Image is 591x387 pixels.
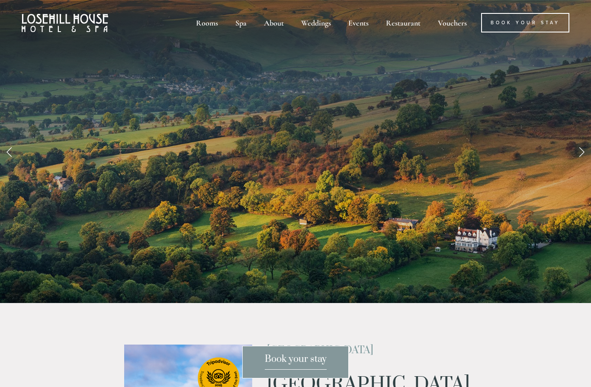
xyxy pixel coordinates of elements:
[242,346,349,378] a: Book your stay
[481,13,569,32] a: Book Your Stay
[293,13,339,32] div: Weddings
[75,77,516,258] p: Travellers' Choice Awards Best of the Best 2025
[378,13,428,32] div: Restaurant
[256,13,292,32] div: About
[22,14,108,32] img: Losehill House
[572,139,591,164] a: Next Slide
[277,242,314,250] a: BOOK NOW
[265,353,327,370] span: Book your stay
[340,13,376,32] div: Events
[228,13,254,32] div: Spa
[267,345,466,356] h2: [GEOGRAPHIC_DATA]
[188,13,226,32] div: Rooms
[430,13,475,32] a: Vouchers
